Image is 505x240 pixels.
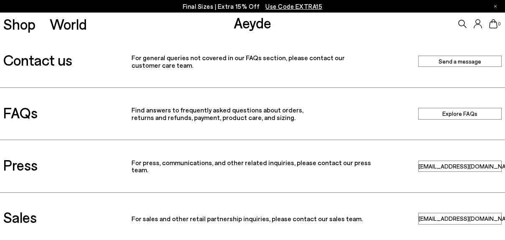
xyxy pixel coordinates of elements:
[234,14,271,31] a: Aeyde
[131,215,374,222] p: For sales and other retail partnership inquiries, please contact our sales team.
[3,17,35,31] a: Shop
[131,106,374,121] p: Find answers to frequently asked questions about orders, returns and refunds, payment, product ca...
[50,17,87,31] a: World
[131,54,374,69] p: For general queries not covered in our FAQs section, please contact our customer care team.
[489,19,497,28] a: 0
[418,161,502,172] a: press@aeyde.com
[418,56,502,67] a: Send a message
[265,3,322,10] span: Navigate to /collections/ss25-final-sizes
[418,213,502,224] a: sales@aeyde.com
[131,159,374,174] p: For press, communications, and other related inquiries, please contact our press team.
[497,22,502,26] span: 0
[183,1,323,12] p: Final Sizes | Extra 15% Off
[418,108,502,119] a: Explore FAQs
